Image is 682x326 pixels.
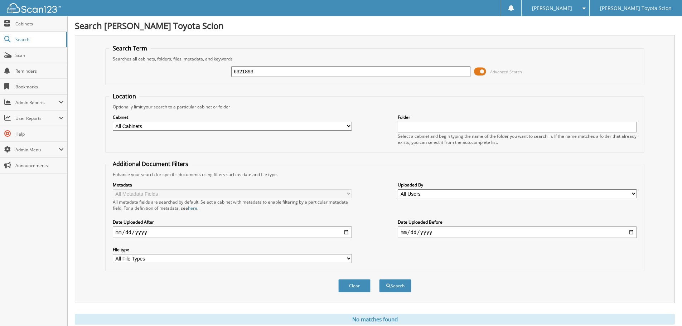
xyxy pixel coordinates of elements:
[15,115,59,121] span: User Reports
[15,84,64,90] span: Bookmarks
[109,44,151,52] legend: Search Term
[398,219,637,225] label: Date Uploaded Before
[532,6,572,10] span: [PERSON_NAME]
[490,69,522,74] span: Advanced Search
[15,52,64,58] span: Scan
[15,68,64,74] span: Reminders
[109,104,640,110] div: Optionally limit your search to a particular cabinet or folder
[113,219,352,225] label: Date Uploaded After
[109,160,192,168] legend: Additional Document Filters
[398,114,637,120] label: Folder
[398,182,637,188] label: Uploaded By
[15,21,64,27] span: Cabinets
[15,162,64,169] span: Announcements
[109,56,640,62] div: Searches all cabinets, folders, files, metadata, and keywords
[379,279,411,292] button: Search
[113,182,352,188] label: Metadata
[15,147,59,153] span: Admin Menu
[75,314,675,325] div: No matches found
[600,6,672,10] span: [PERSON_NAME] Toyota Scion
[109,92,140,100] legend: Location
[113,247,352,253] label: File type
[113,199,352,211] div: All metadata fields are searched by default. Select a cabinet with metadata to enable filtering b...
[15,131,64,137] span: Help
[113,227,352,238] input: start
[113,114,352,120] label: Cabinet
[109,171,640,177] div: Enhance your search for specific documents using filters such as date and file type.
[398,133,637,145] div: Select a cabinet and begin typing the name of the folder you want to search in. If the name match...
[7,3,61,13] img: scan123-logo-white.svg
[338,279,371,292] button: Clear
[75,20,675,31] h1: Search [PERSON_NAME] Toyota Scion
[15,99,59,106] span: Admin Reports
[398,227,637,238] input: end
[15,37,63,43] span: Search
[188,205,197,211] a: here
